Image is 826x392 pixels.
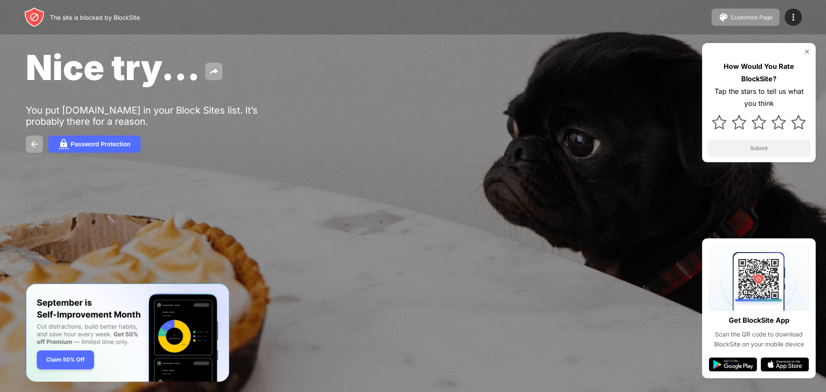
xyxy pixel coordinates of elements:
div: You put [DOMAIN_NAME] in your Block Sites list. It’s probably there for a reason. [26,105,292,127]
img: star.svg [771,115,786,130]
div: Password Protection [71,141,130,148]
img: pallet.svg [718,12,729,22]
img: google-play.svg [709,358,757,371]
img: qrcode.svg [709,245,809,311]
div: Scan the QR code to download BlockSite on your mobile device [709,330,809,349]
div: How Would You Rate BlockSite? [707,60,811,85]
span: Nice try... [26,46,200,88]
img: header-logo.svg [24,7,45,28]
img: star.svg [752,115,766,130]
div: Get BlockSite App [729,314,789,327]
img: app-store.svg [761,358,809,371]
img: password.svg [59,139,69,149]
button: Submit [707,140,811,157]
img: rate-us-close.svg [804,48,811,55]
div: Tap the stars to tell us what you think [707,85,811,110]
img: back.svg [29,139,40,149]
div: The site is blocked by BlockSite [50,14,140,21]
iframe: Banner [26,284,229,382]
img: share.svg [209,66,219,77]
img: menu-icon.svg [788,12,798,22]
button: Password Protection [48,136,141,153]
img: star.svg [712,115,727,130]
div: Customize Page [730,14,773,21]
img: star.svg [791,115,806,130]
button: Customize Page [712,9,780,26]
img: star.svg [732,115,746,130]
